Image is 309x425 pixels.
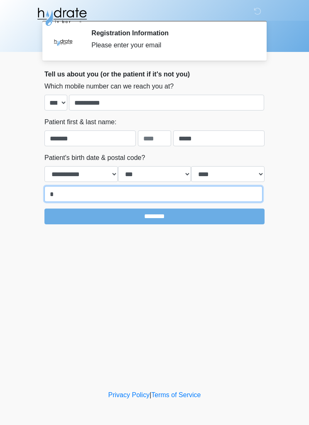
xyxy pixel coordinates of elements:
[44,117,116,127] label: Patient first & last name:
[51,29,76,54] img: Agent Avatar
[44,153,145,163] label: Patient's birth date & postal code?
[150,391,151,398] a: |
[36,6,88,27] img: Hydrate IV Bar - Glendale Logo
[151,391,201,398] a: Terms of Service
[91,40,252,50] div: Please enter your email
[44,81,174,91] label: Which mobile number can we reach you at?
[108,391,150,398] a: Privacy Policy
[44,70,265,78] h2: Tell us about you (or the patient if it's not you)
